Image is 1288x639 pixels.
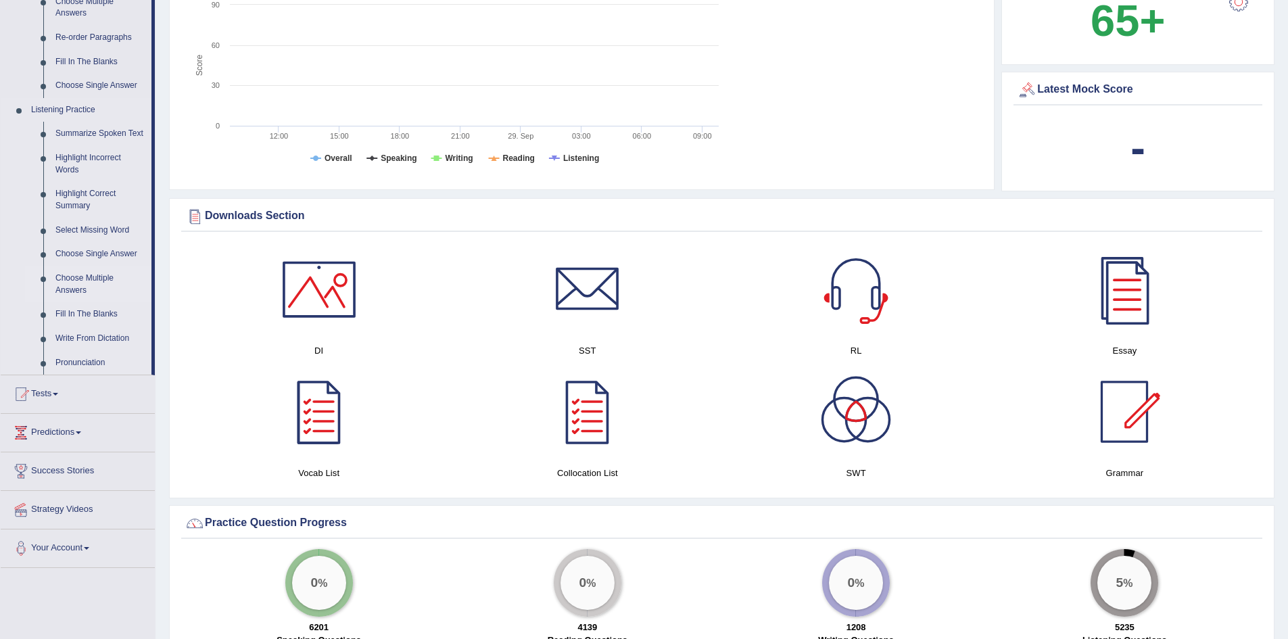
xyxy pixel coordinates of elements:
[49,242,151,266] a: Choose Single Answer
[508,132,533,140] tspan: 29. Sep
[49,351,151,375] a: Pronunciation
[185,513,1259,534] div: Practice Question Progress
[460,344,715,358] h4: SST
[693,132,712,140] text: 09:00
[1,452,155,486] a: Success Stories
[1130,123,1145,172] b: -
[185,206,1259,227] div: Downloads Section
[846,622,866,632] strong: 1208
[270,132,289,140] text: 12:00
[212,1,220,9] text: 90
[49,302,151,327] a: Fill In The Blanks
[49,26,151,50] a: Re-order Paragraphs
[49,74,151,98] a: Choose Single Answer
[579,575,586,590] big: 0
[451,132,470,140] text: 21:00
[49,50,151,74] a: Fill In The Blanks
[309,622,329,632] strong: 6201
[212,41,220,49] text: 60
[212,81,220,89] text: 30
[997,344,1252,358] h4: Essay
[572,132,591,140] text: 03:00
[49,266,151,302] a: Choose Multiple Answers
[848,575,855,590] big: 0
[381,153,416,163] tspan: Speaking
[997,466,1252,480] h4: Grammar
[560,556,615,610] div: %
[49,146,151,182] a: Highlight Incorrect Words
[1,414,155,448] a: Predictions
[325,153,352,163] tspan: Overall
[729,466,984,480] h4: SWT
[445,153,473,163] tspan: Writing
[310,575,318,590] big: 0
[460,466,715,480] h4: Collocation List
[391,132,410,140] text: 18:00
[577,622,597,632] strong: 4139
[729,344,984,358] h4: RL
[1017,80,1259,100] div: Latest Mock Score
[829,556,883,610] div: %
[1097,556,1151,610] div: %
[1,529,155,563] a: Your Account
[503,153,535,163] tspan: Reading
[191,344,446,358] h4: DI
[25,98,151,122] a: Listening Practice
[216,122,220,130] text: 0
[330,132,349,140] text: 15:00
[49,122,151,146] a: Summarize Spoken Text
[563,153,599,163] tspan: Listening
[1,375,155,409] a: Tests
[1116,575,1124,590] big: 5
[195,55,204,76] tspan: Score
[1115,622,1135,632] strong: 5235
[292,556,346,610] div: %
[1,491,155,525] a: Strategy Videos
[49,182,151,218] a: Highlight Correct Summary
[49,327,151,351] a: Write From Dictation
[49,218,151,243] a: Select Missing Word
[191,466,446,480] h4: Vocab List
[633,132,652,140] text: 06:00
